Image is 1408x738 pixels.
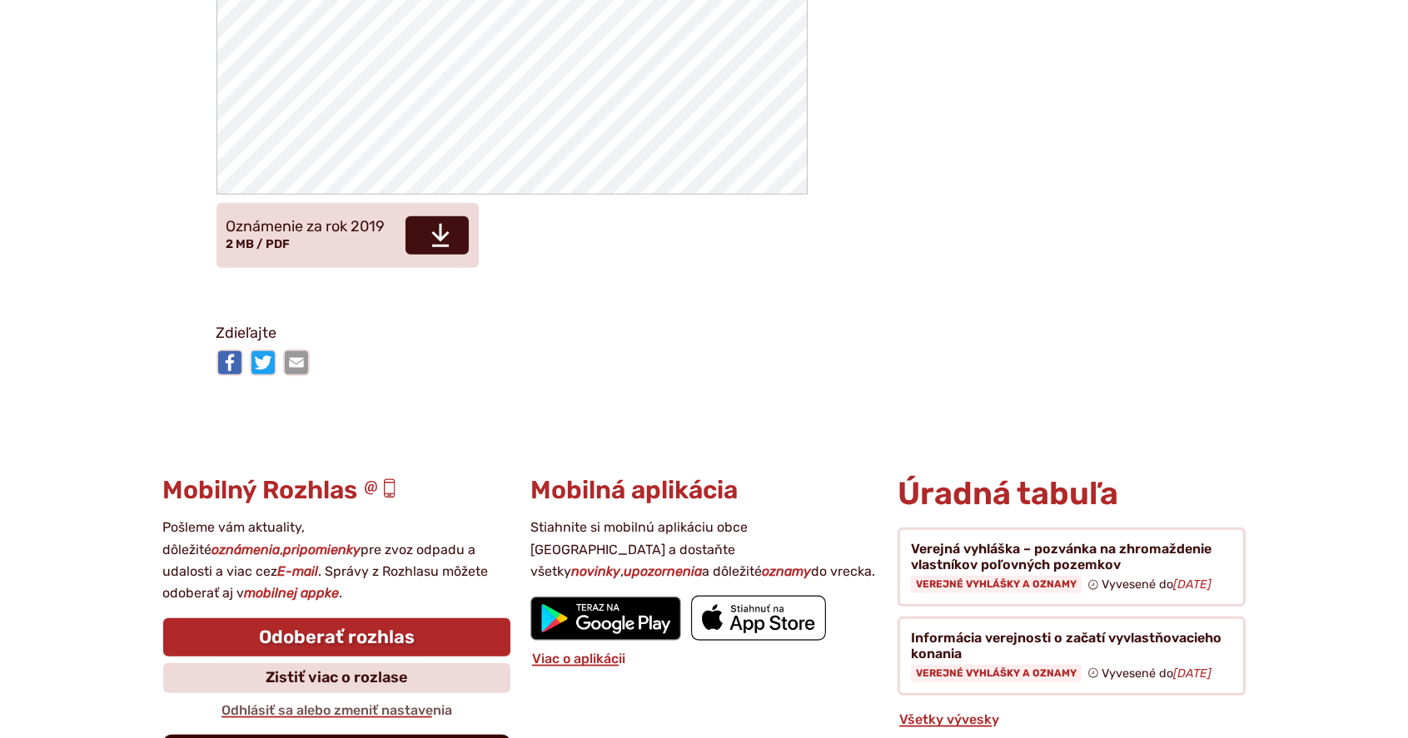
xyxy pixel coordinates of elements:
[530,517,878,582] p: Stiahnite si mobilnú aplikáciu obce [GEOGRAPHIC_DATA] a dostaňte všetky , a dôležité do vrecka.
[898,527,1245,607] a: Verejná vyhláška – pozvánka na zhromaždenie vlastníkov poľovných pozemkov Verejné vyhlášky a ozna...
[283,349,310,376] img: Zdieľať e-mailom
[216,203,479,268] a: Oznámenie za rok 20192 MB / PDF
[624,563,702,579] strong: upozornenia
[762,563,811,579] strong: oznamy
[691,596,826,641] img: Prejsť na mobilnú aplikáciu Sekule v App Store
[216,321,808,346] p: Zdieľajte
[163,663,510,693] a: Zistiť viac o rozlase
[284,542,361,557] strong: pripomienky
[245,585,340,601] strong: mobilnej appke
[212,542,281,557] strong: oznámenia
[898,617,1245,696] a: Informácia verejnosti o začatí vyvlastňovacieho konania Verejné vyhlášky a oznamy Vyvesené do[DATE]
[216,349,243,376] img: Zdieľať na Facebooku
[898,477,1245,512] h2: Úradná tabuľa
[163,517,510,605] p: Pošleme vám aktuality, dôležité , pre zvoz odpadu a udalosti a viac cez . Správy z Rozhlasu môžet...
[220,702,454,718] a: Odhlásiť sa alebo zmeniť nastavenia
[226,219,386,235] span: Oznámenie za rok 2019
[250,349,276,376] img: Zdieľať na Twitteri
[530,651,627,666] a: Viac o aplikácii
[163,618,510,656] a: Odoberať rozhlas
[163,477,510,504] h3: Mobilný Rozhlas
[530,477,878,504] h3: Mobilná aplikácia
[571,563,620,579] strong: novinky
[530,597,681,641] img: Prejsť na mobilnú aplikáciu Sekule v službe Google Play
[278,563,319,579] strong: E-mail
[898,711,1001,727] a: Všetky vývesky
[226,237,291,251] span: 2 MB / PDF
